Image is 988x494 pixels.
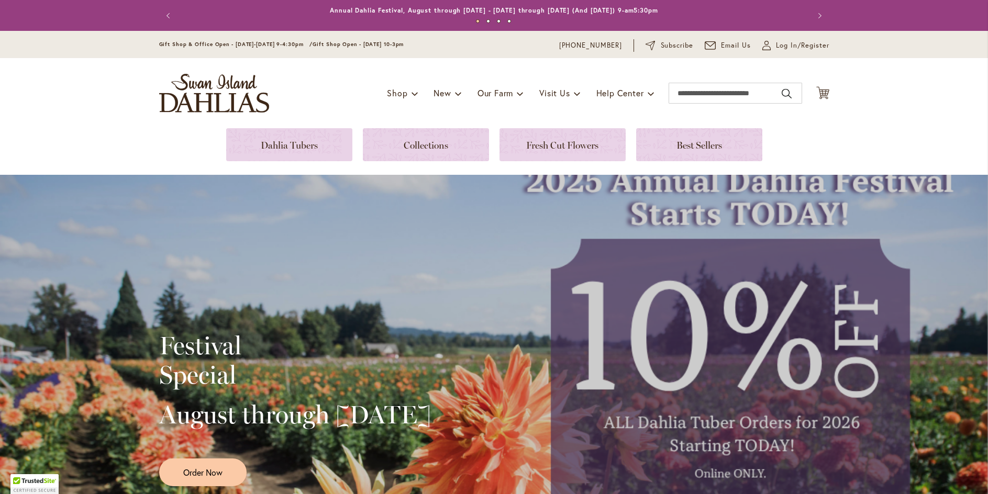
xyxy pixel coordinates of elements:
a: Order Now [159,458,247,486]
div: TrustedSite Certified [10,474,59,494]
span: Shop [387,87,407,98]
span: Email Us [721,40,751,51]
a: Log In/Register [762,40,829,51]
span: New [434,87,451,98]
span: Visit Us [539,87,570,98]
button: 4 of 4 [507,19,511,23]
span: Gift Shop & Office Open - [DATE]-[DATE] 9-4:30pm / [159,41,313,48]
button: Previous [159,5,180,26]
a: store logo [159,74,269,113]
h2: August through [DATE] [159,400,431,429]
button: Next [808,5,829,26]
span: Subscribe [661,40,694,51]
button: 2 of 4 [486,19,490,23]
a: Subscribe [646,40,693,51]
span: Order Now [183,466,223,478]
span: Help Center [596,87,644,98]
button: 1 of 4 [476,19,480,23]
button: 3 of 4 [497,19,501,23]
h2: Festival Special [159,331,431,389]
a: Annual Dahlia Festival, August through [DATE] - [DATE] through [DATE] (And [DATE]) 9-am5:30pm [330,6,658,14]
span: Log In/Register [776,40,829,51]
span: Gift Shop Open - [DATE] 10-3pm [313,41,404,48]
a: Email Us [705,40,751,51]
span: Our Farm [478,87,513,98]
a: [PHONE_NUMBER] [559,40,623,51]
